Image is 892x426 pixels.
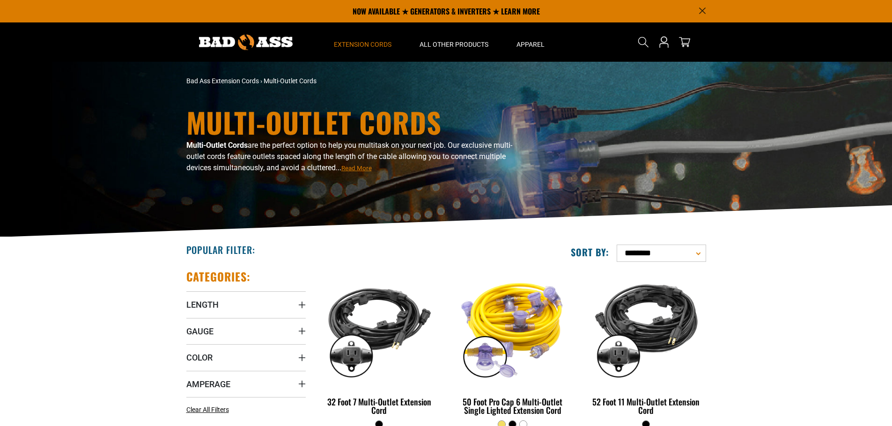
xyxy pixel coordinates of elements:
a: Clear All Filters [186,405,233,415]
img: yellow [454,274,572,382]
span: Amperage [186,379,230,390]
span: Extension Cords [334,40,391,49]
summary: Amperage [186,371,306,397]
span: Read More [341,165,372,172]
span: Gauge [186,326,214,337]
nav: breadcrumbs [186,76,528,86]
span: Clear All Filters [186,406,229,413]
span: All Other Products [420,40,488,49]
summary: Gauge [186,318,306,344]
a: Bad Ass Extension Cords [186,77,259,85]
h2: Categories: [186,269,251,284]
a: black 52 Foot 11 Multi-Outlet Extension Cord [586,269,706,420]
h2: Popular Filter: [186,244,255,256]
h1: Multi-Outlet Cords [186,108,528,136]
summary: Length [186,291,306,318]
span: Multi-Outlet Cords [264,77,317,85]
span: are the perfect option to help you multitask on your next job. Our exclusive multi-outlet cords f... [186,141,512,172]
b: Multi-Outlet Cords [186,141,248,150]
summary: Extension Cords [320,22,405,62]
summary: Color [186,344,306,370]
img: Bad Ass Extension Cords [199,35,293,50]
span: Length [186,299,219,310]
summary: Apparel [502,22,559,62]
summary: All Other Products [405,22,502,62]
img: black [320,274,438,382]
label: Sort by: [571,246,609,258]
div: 32 Foot 7 Multi-Outlet Extension Cord [320,397,439,414]
img: black [587,274,705,382]
span: › [260,77,262,85]
span: Color [186,352,213,363]
span: Apparel [516,40,545,49]
div: 50 Foot Pro Cap 6 Multi-Outlet Single Lighted Extension Cord [453,397,572,414]
div: 52 Foot 11 Multi-Outlet Extension Cord [586,397,706,414]
a: yellow 50 Foot Pro Cap 6 Multi-Outlet Single Lighted Extension Cord [453,269,572,420]
a: black 32 Foot 7 Multi-Outlet Extension Cord [320,269,439,420]
summary: Search [636,35,651,50]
